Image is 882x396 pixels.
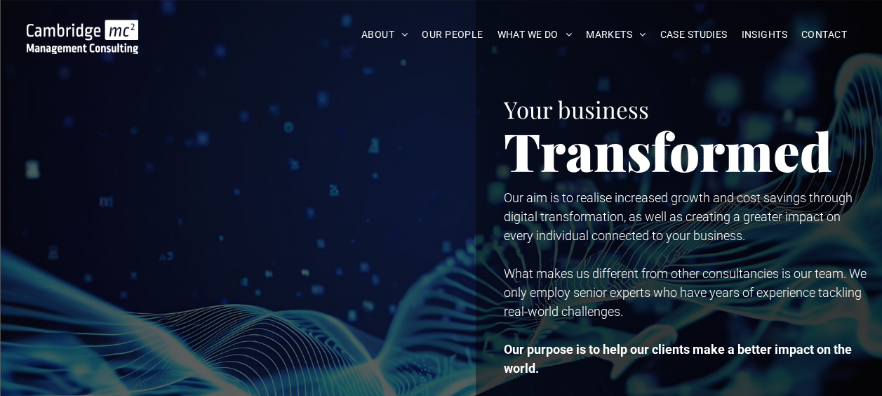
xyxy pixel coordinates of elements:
[27,22,139,37] a: Your Business Transformed | Cambridge Management Consulting
[794,24,854,46] a: CONTACT
[504,115,832,185] span: Transformed
[490,24,580,46] a: WHAT WE DO
[504,266,867,319] span: What makes us different from other consultancies is our team. We only employ senior experts who h...
[415,24,490,46] a: OUR PEOPLE
[27,20,139,54] img: Go to Homepage
[735,24,794,46] a: INSIGHTS
[504,190,853,243] span: Our aim is to realise increased growth and cost savings through digital transformation, as well a...
[579,24,653,46] a: MARKETS
[354,24,415,46] a: ABOUT
[504,342,852,376] strong: Our purpose is to help our clients make a better impact on the world.
[653,24,735,46] a: CASE STUDIES
[504,93,649,124] span: Your business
